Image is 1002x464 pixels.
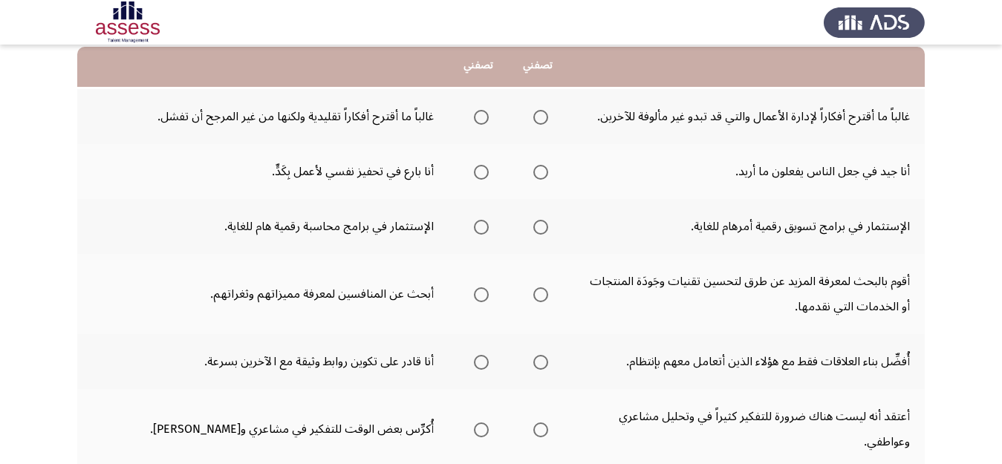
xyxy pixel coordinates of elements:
[567,334,925,389] td: أُفضِّل بناء العلاقات فقط مع هؤلاء الذين أتعامل معهم بإنتظام.
[77,254,449,334] td: أبحث عن المنافسين لمعرفة مميزاتهم وثغراتهم.
[468,214,489,239] mat-radio-group: Select an option
[468,349,489,374] mat-radio-group: Select an option
[527,349,548,374] mat-radio-group: Select an option
[567,144,925,199] td: أنا جيد في جعل الناس يفعلون ما أريد.
[77,1,178,43] img: Assessment logo of Potentiality Assessment
[468,104,489,129] mat-radio-group: Select an option
[468,416,489,442] mat-radio-group: Select an option
[527,416,548,442] mat-radio-group: Select an option
[468,159,489,184] mat-radio-group: Select an option
[527,159,548,184] mat-radio-group: Select an option
[527,281,548,307] mat-radio-group: Select an option
[449,45,508,87] th: تصفني
[527,104,548,129] mat-radio-group: Select an option
[468,281,489,307] mat-radio-group: Select an option
[527,214,548,239] mat-radio-group: Select an option
[77,334,449,389] td: أنا قادر على تكوين روابط وثيقة مع الآخرين بسرعة.
[824,1,925,43] img: Assess Talent Management logo
[77,199,449,254] td: الإستثمار في برامج محاسبة رقمية هام للغاية.
[567,199,925,254] td: الإستثمار في برامج تسويق رقمية أمرهام للغاية.
[567,254,925,334] td: أقوم بالبحث لمعرفة المزيد عن طرق لتحسين تقنيات وجَودَة المنتجات أو الخدمات التي نقدمها.
[77,89,449,144] td: غالباً ما أقترح أفكاراً تقليدية ولكنها من غير المرجح أن تفشل.
[77,144,449,199] td: أنا بارع في تحفيز نفسي لأعمل بِكَدٍّ.
[567,89,925,144] td: غالباً ما أقترح أفكاراً لإدارة الأعمال والتي قد تبدو غير مألوفة للآخرين.
[508,45,567,87] th: تصفني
